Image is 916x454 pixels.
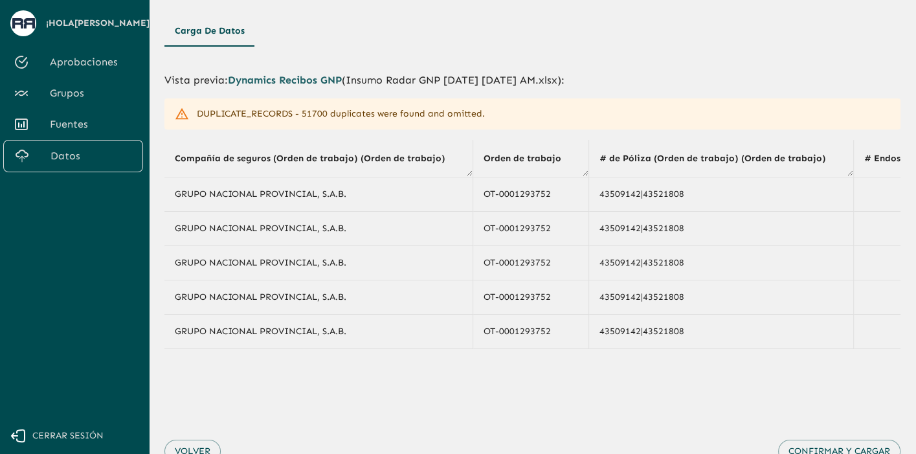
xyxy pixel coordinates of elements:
[46,16,153,32] span: ¡Hola [PERSON_NAME] !
[50,117,133,132] span: Fuentes
[599,188,843,201] div: 43509142|43521808
[3,140,143,172] a: Datos
[32,428,104,444] span: Cerrar sesión
[50,54,133,70] span: Aprobaciones
[197,102,485,126] div: DUPLICATE_RECORDS - 51700 duplicates were found and omitted.
[228,74,342,86] strong: Dynamics Recibos GNP
[484,188,578,201] div: OT-0001293752
[599,256,843,269] div: 43509142|43521808
[175,325,462,338] div: GRUPO NACIONAL PROVINCIAL, S.A.B.
[484,325,578,338] div: OT-0001293752
[599,222,843,235] div: 43509142|43521808
[50,85,133,101] span: Grupos
[164,16,900,47] div: Tipos de Movimientos
[3,109,143,140] a: Fuentes
[164,73,900,88] p: Vista previa : ( Insumo Radar GNP [DATE] [DATE] AM.xlsx ):
[175,188,462,201] div: GRUPO NACIONAL PROVINCIAL, S.A.B.
[599,291,843,304] div: 43509142|43521808
[12,18,35,28] img: avatar
[175,256,462,269] div: GRUPO NACIONAL PROVINCIAL, S.A.B.
[175,291,462,304] div: GRUPO NACIONAL PROVINCIAL, S.A.B.
[484,291,578,304] div: OT-0001293752
[599,325,843,338] div: 43509142|43521808
[50,148,132,164] span: Datos
[3,47,143,78] a: Aprobaciones
[175,222,462,235] div: GRUPO NACIONAL PROVINCIAL, S.A.B.
[484,222,578,235] div: OT-0001293752
[3,78,143,109] a: Grupos
[484,256,578,269] div: OT-0001293752
[164,16,255,47] button: Carga de Datos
